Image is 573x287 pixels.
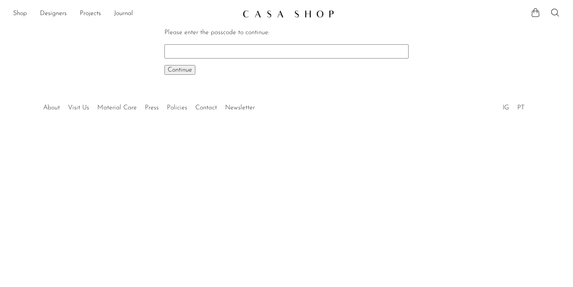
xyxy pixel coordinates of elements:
a: About [43,104,60,111]
a: Policies [167,104,187,111]
a: Visit Us [68,104,89,111]
ul: Quick links [39,98,259,113]
a: Designers [40,9,67,19]
a: Projects [80,9,101,19]
span: Continue [168,67,192,73]
a: Shop [13,9,27,19]
ul: NEW HEADER MENU [13,7,236,21]
a: Contact [195,104,217,111]
a: Press [145,104,159,111]
ul: Social Medias [499,98,529,113]
label: Please enter the passcode to continue: [164,29,269,36]
a: Journal [114,9,133,19]
a: PT [517,104,525,111]
button: Continue [164,65,195,75]
a: Material Care [97,104,137,111]
nav: Desktop navigation [13,7,236,21]
a: IG [503,104,509,111]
